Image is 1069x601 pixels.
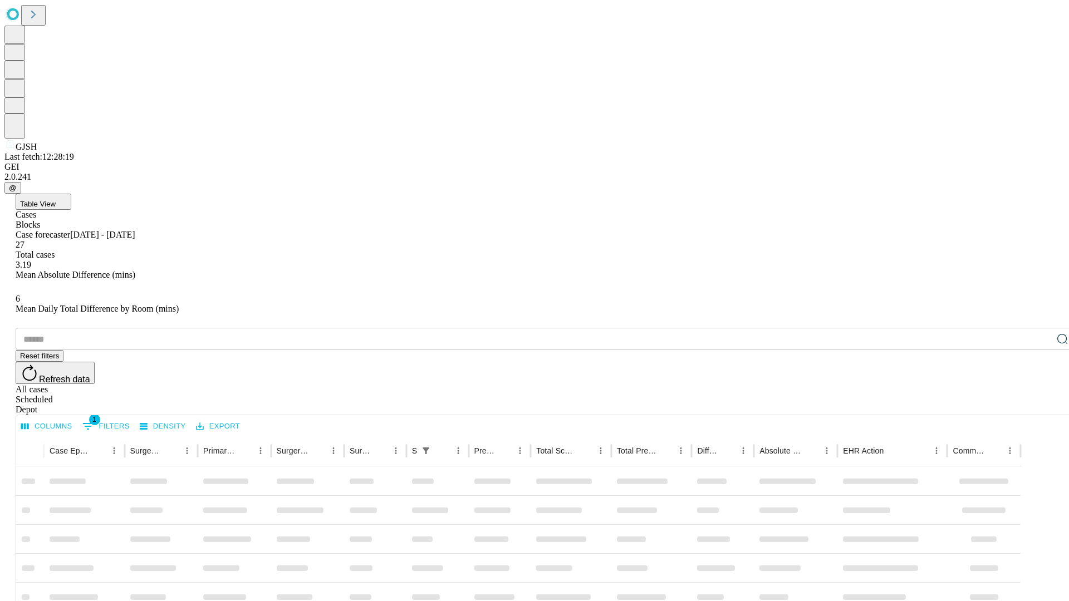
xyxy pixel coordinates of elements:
button: Refresh data [16,362,95,384]
button: Sort [310,443,326,459]
span: [DATE] - [DATE] [70,230,135,239]
button: Sort [497,443,512,459]
button: Menu [512,443,528,459]
div: GEI [4,162,1065,172]
button: Menu [179,443,195,459]
button: Sort [164,443,179,459]
span: Table View [20,200,56,208]
div: Surgery Name [277,446,309,455]
button: @ [4,182,21,194]
button: Sort [435,443,450,459]
span: 6 [16,294,20,303]
span: GJSH [16,142,37,151]
button: Export [193,418,243,435]
div: 2.0.241 [4,172,1065,182]
button: Menu [673,443,689,459]
button: Sort [885,443,900,459]
button: Reset filters [16,350,63,362]
button: Show filters [80,417,133,435]
span: Case forecaster [16,230,70,239]
button: Menu [593,443,609,459]
button: Sort [577,443,593,459]
button: Sort [372,443,388,459]
button: Sort [720,443,735,459]
button: Menu [735,443,751,459]
span: @ [9,184,17,192]
button: Density [137,418,189,435]
button: Table View [16,194,71,210]
div: Difference [697,446,719,455]
div: Surgeon Name [130,446,163,455]
span: 1 [89,414,100,425]
button: Show filters [418,443,434,459]
button: Menu [450,443,466,459]
span: Total cases [16,250,55,259]
div: Total Scheduled Duration [536,446,576,455]
button: Menu [388,443,404,459]
div: Surgery Date [350,446,371,455]
button: Menu [253,443,268,459]
span: Mean Absolute Difference (mins) [16,270,135,279]
div: Primary Service [203,446,236,455]
button: Menu [1002,443,1018,459]
button: Sort [237,443,253,459]
div: Scheduled In Room Duration [412,446,417,455]
button: Menu [106,443,122,459]
div: EHR Action [843,446,884,455]
div: Case Epic Id [50,446,90,455]
div: 1 active filter [418,443,434,459]
div: Comments [953,446,985,455]
button: Sort [803,443,819,459]
span: 3.19 [16,260,31,269]
button: Sort [658,443,673,459]
span: 27 [16,240,24,249]
button: Sort [987,443,1002,459]
span: Reset filters [20,352,59,360]
button: Menu [929,443,944,459]
button: Sort [91,443,106,459]
button: Menu [326,443,341,459]
span: Mean Daily Total Difference by Room (mins) [16,304,179,313]
div: Predicted In Room Duration [474,446,496,455]
button: Select columns [18,418,75,435]
button: Menu [819,443,835,459]
div: Absolute Difference [759,446,802,455]
div: Total Predicted Duration [617,446,657,455]
span: Last fetch: 12:28:19 [4,152,74,161]
span: Refresh data [39,375,90,384]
